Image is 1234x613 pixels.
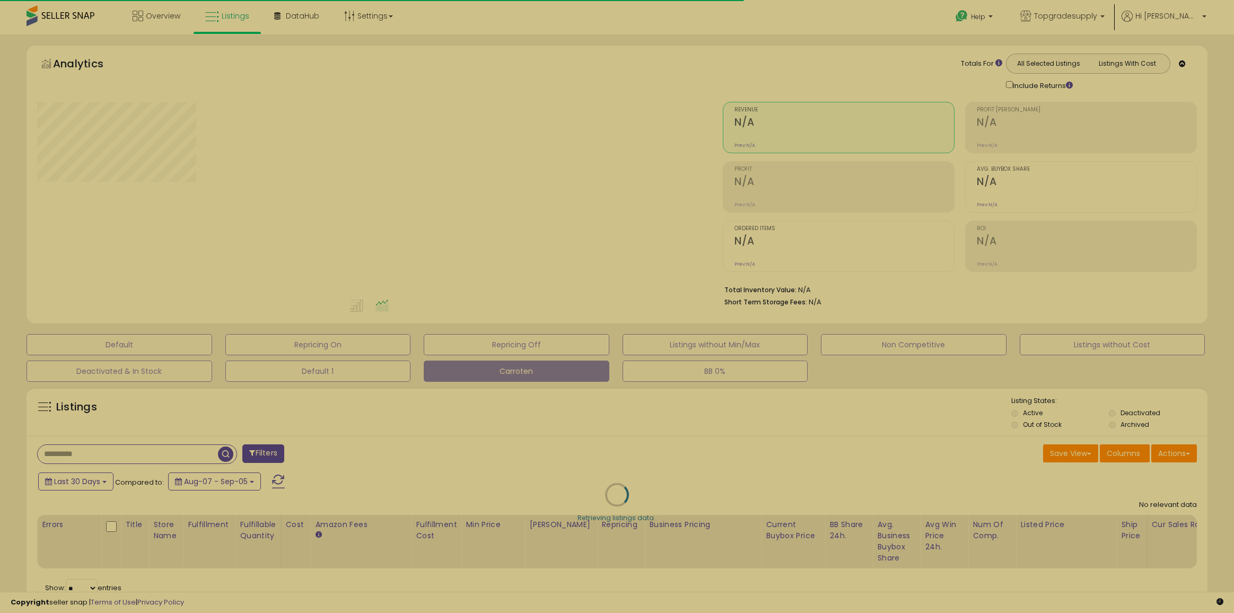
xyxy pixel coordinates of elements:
small: Prev: N/A [734,261,755,267]
span: Profit [PERSON_NAME] [977,107,1196,113]
button: All Selected Listings [1009,57,1088,71]
span: Avg. Buybox Share [977,167,1196,172]
span: ROI [977,226,1196,232]
small: Prev: N/A [977,202,997,208]
button: Listings With Cost [1088,57,1167,71]
div: Totals For [961,59,1002,69]
button: BB 0% [623,361,808,382]
button: Deactivated & In Stock [27,361,212,382]
span: Help [971,12,985,21]
div: seller snap | | [11,598,184,608]
span: DataHub [286,11,319,21]
li: N/A [724,283,1189,295]
button: Default 1 [225,361,411,382]
strong: Copyright [11,597,49,607]
span: Hi [PERSON_NAME] [1135,11,1199,21]
button: Listings without Min/Max [623,334,808,355]
h2: N/A [734,235,954,249]
h5: Analytics [53,56,124,74]
span: Revenue [734,107,954,113]
h2: N/A [977,235,1196,249]
span: N/A [809,297,821,307]
button: Repricing Off [424,334,609,355]
small: Prev: N/A [734,142,755,148]
a: Hi [PERSON_NAME] [1122,11,1206,34]
button: Carroten [424,361,609,382]
span: Overview [146,11,180,21]
small: Prev: N/A [734,202,755,208]
h2: N/A [734,116,954,130]
button: Non Competitive [821,334,1007,355]
h2: N/A [734,176,954,190]
b: Short Term Storage Fees: [724,297,807,306]
i: Get Help [955,10,968,23]
button: Repricing On [225,334,411,355]
h2: N/A [977,176,1196,190]
button: Default [27,334,212,355]
small: Prev: N/A [977,261,997,267]
span: Listings [222,11,249,21]
div: Include Returns [998,79,1086,91]
span: Ordered Items [734,226,954,232]
small: Prev: N/A [977,142,997,148]
button: Listings without Cost [1020,334,1205,355]
span: Topgradesupply [1034,11,1097,21]
div: Retrieving listings data.. [577,513,657,523]
a: Help [947,2,1003,34]
h2: N/A [977,116,1196,130]
span: Profit [734,167,954,172]
b: Total Inventory Value: [724,285,797,294]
